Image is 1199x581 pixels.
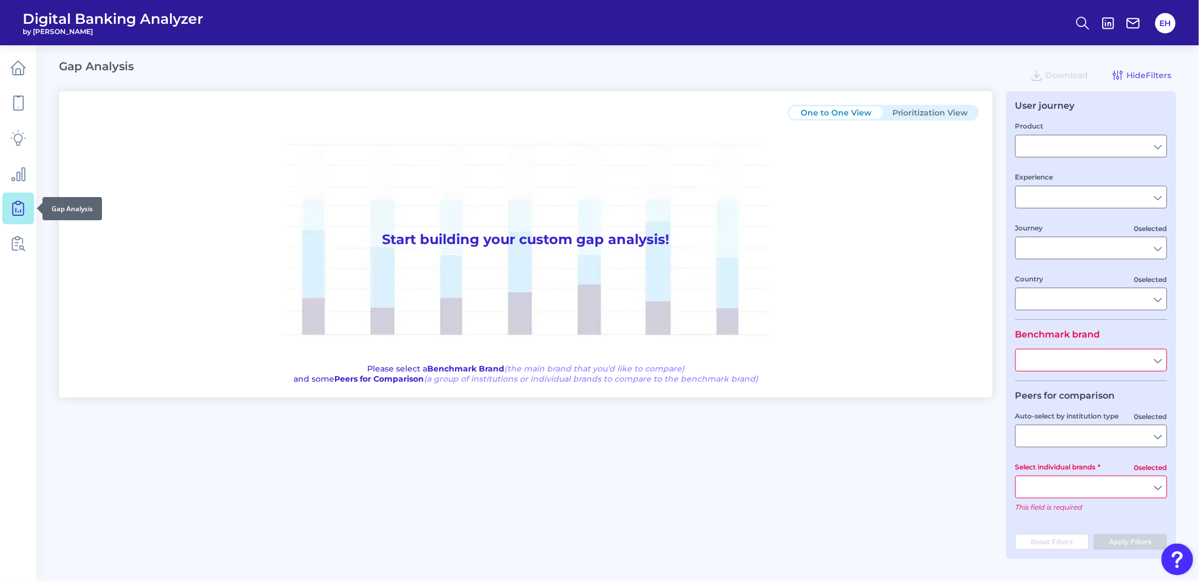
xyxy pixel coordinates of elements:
[1015,534,1089,550] button: Reset Filters
[427,364,504,374] b: Benchmark Brand
[1094,534,1168,550] button: Apply Filters
[23,10,203,27] span: Digital Banking Analyzer
[1015,122,1044,130] label: Product
[1015,224,1043,232] label: Journey
[73,121,979,359] h1: Start building your custom gap analysis!
[504,364,684,374] span: (the main brand that you’d like to compare)
[1127,70,1172,80] span: Hide Filters
[334,374,424,384] b: Peers for Comparison
[294,364,758,384] p: Please select a and some
[1107,66,1176,84] button: HideFilters
[883,106,977,119] button: Prioritization View
[1155,13,1176,33] button: EH
[424,374,758,384] span: (a group of institutions or individual brands to compare to the benchmark brand)
[1015,173,1053,181] label: Experience
[1015,100,1075,111] div: User journey
[23,27,203,36] span: by [PERSON_NAME]
[59,59,134,73] h2: Gap Analysis
[789,106,883,119] button: One to One View
[1015,412,1119,420] label: Auto-select by institution type
[1015,463,1101,471] label: Select individual brands
[42,197,102,220] div: Gap Analysis
[1026,66,1093,84] button: Download
[1162,544,1193,575] button: Open Resource Center
[1015,503,1167,511] p: This field is required
[1015,275,1044,283] label: Country
[1046,70,1089,80] span: Download
[1015,390,1115,401] legend: Peers for comparison
[1015,329,1100,340] legend: Benchmark brand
